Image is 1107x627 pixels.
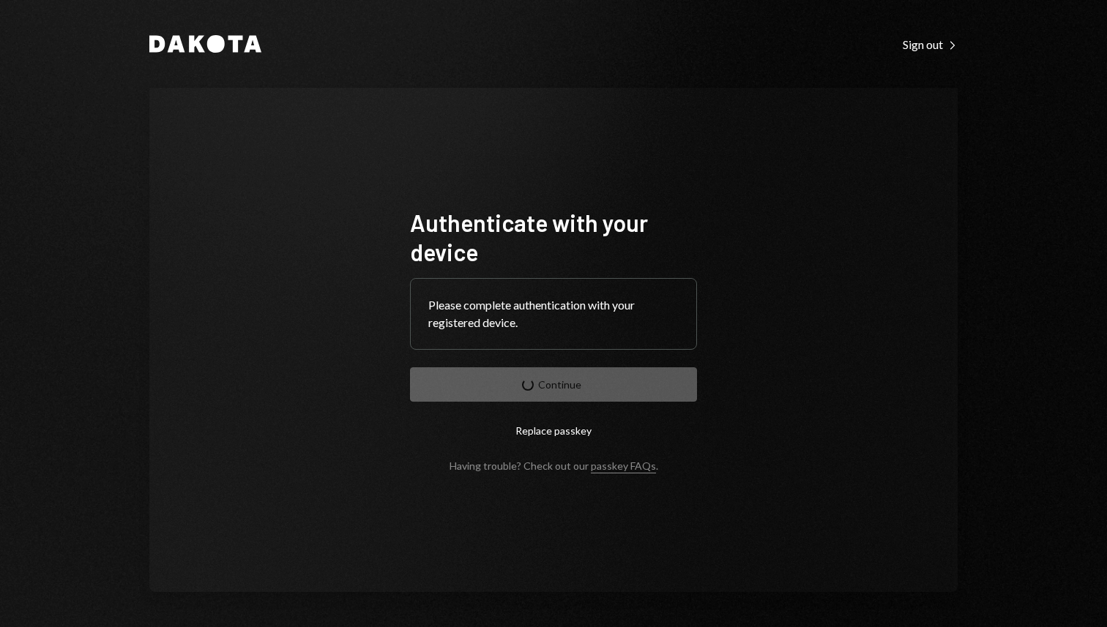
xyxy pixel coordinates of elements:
div: Please complete authentication with your registered device. [428,296,679,331]
a: Sign out [903,36,958,52]
button: Replace passkey [410,413,697,448]
h1: Authenticate with your device [410,208,697,266]
div: Having trouble? Check out our . [450,459,658,472]
div: Sign out [903,37,958,52]
a: passkey FAQs [591,459,656,473]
